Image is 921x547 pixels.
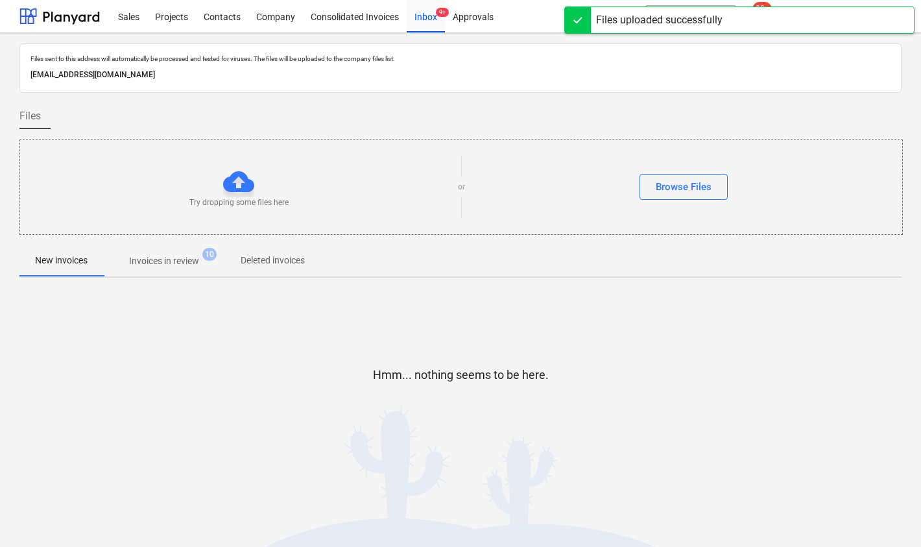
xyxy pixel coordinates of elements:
div: Files uploaded successfully [596,12,723,28]
button: Browse Files [640,174,728,200]
span: 9+ [436,8,449,17]
span: 10 [202,248,217,261]
iframe: Chat Widget [856,485,921,547]
span: Files [19,108,41,124]
p: Try dropping some files here [189,197,289,208]
p: New invoices [35,254,88,267]
p: Invoices in review [129,254,199,268]
div: Try dropping some files hereorBrowse Files [19,140,903,235]
p: [EMAIL_ADDRESS][DOMAIN_NAME] [30,68,891,82]
p: or [458,182,465,193]
p: Deleted invoices [241,254,305,267]
div: Browse Files [656,178,712,195]
p: Hmm... nothing seems to be here. [373,367,549,383]
p: Files sent to this address will automatically be processed and tested for viruses. The files will... [30,55,891,63]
